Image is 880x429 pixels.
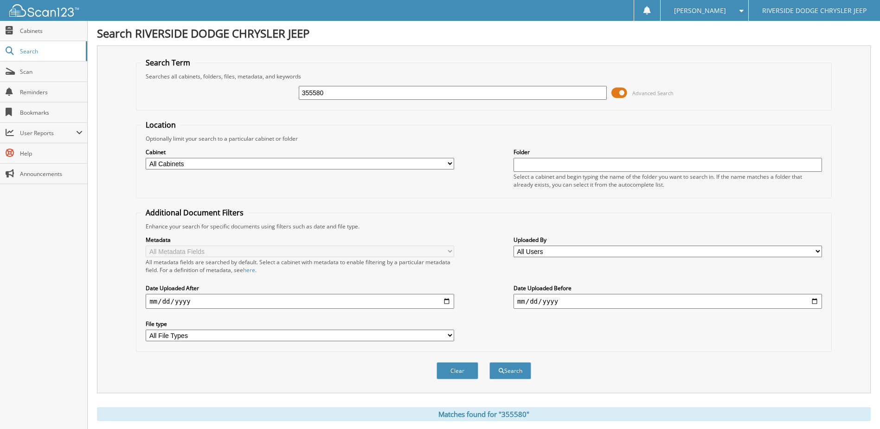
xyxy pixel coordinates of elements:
[141,72,826,80] div: Searches all cabinets, folders, files, metadata, and keywords
[141,222,826,230] div: Enhance your search for specific documents using filters such as date and file type.
[243,266,255,274] a: here
[20,88,83,96] span: Reminders
[141,135,826,143] div: Optionally limit your search to a particular cabinet or folder
[97,407,871,421] div: Matches found for "355580"
[146,258,454,274] div: All metadata fields are searched by default. Select a cabinet with metadata to enable filtering b...
[20,109,83,117] span: Bookmarks
[20,129,76,137] span: User Reports
[146,294,454,309] input: start
[146,320,454,328] label: File type
[9,4,79,17] img: scan123-logo-white.svg
[20,47,81,55] span: Search
[674,8,726,13] span: [PERSON_NAME]
[20,68,83,76] span: Scan
[20,27,83,35] span: Cabinets
[514,284,822,292] label: Date Uploaded Before
[514,148,822,156] label: Folder
[437,362,478,379] button: Clear
[514,173,822,188] div: Select a cabinet and begin typing the name of the folder you want to search in. If the name match...
[20,149,83,157] span: Help
[97,26,871,41] h1: Search RIVERSIDE DODGE CHRYSLER JEEP
[632,90,674,97] span: Advanced Search
[141,120,180,130] legend: Location
[141,58,195,68] legend: Search Term
[762,8,867,13] span: RIVERSIDE DODGE CHRYSLER JEEP
[514,294,822,309] input: end
[20,170,83,178] span: Announcements
[514,236,822,244] label: Uploaded By
[146,148,454,156] label: Cabinet
[146,284,454,292] label: Date Uploaded After
[141,208,248,218] legend: Additional Document Filters
[489,362,531,379] button: Search
[146,236,454,244] label: Metadata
